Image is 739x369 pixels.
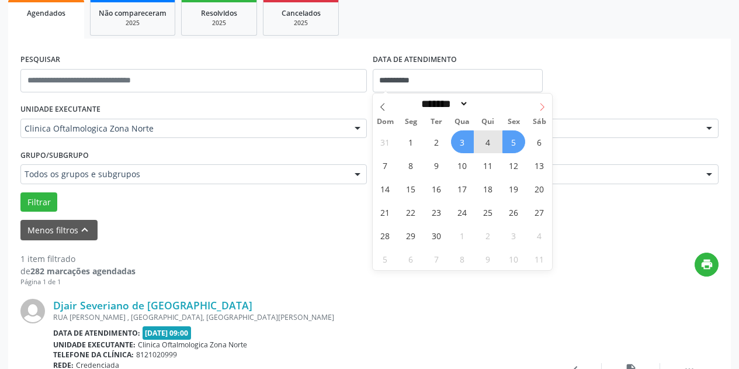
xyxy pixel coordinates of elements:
b: Telefone da clínica: [53,350,134,360]
span: Agendados [27,8,65,18]
label: Grupo/Subgrupo [20,146,89,164]
span: Setembro 11, 2025 [477,154,499,177]
span: Setembro 28, 2025 [374,224,397,247]
label: UNIDADE EXECUTANTE [20,101,100,119]
span: Sáb [526,118,552,126]
span: Outubro 2, 2025 [477,224,499,247]
span: Qua [449,118,475,126]
span: Setembro 4, 2025 [477,130,499,153]
span: Setembro 19, 2025 [502,177,525,200]
span: Outubro 5, 2025 [374,247,397,270]
span: Outubro 3, 2025 [502,224,525,247]
span: Todos os grupos e subgrupos [25,168,343,180]
span: Setembro 5, 2025 [502,130,525,153]
span: Setembro 1, 2025 [400,130,422,153]
span: Setembro 3, 2025 [451,130,474,153]
strong: 282 marcações agendadas [30,265,136,277]
span: Setembro 26, 2025 [502,201,525,223]
div: RUA [PERSON_NAME] , [GEOGRAPHIC_DATA], [GEOGRAPHIC_DATA][PERSON_NAME] [53,312,543,322]
button: Filtrar [20,192,57,212]
b: Unidade executante: [53,340,136,350]
span: Outubro 11, 2025 [528,247,551,270]
span: Outubro 6, 2025 [400,247,422,270]
span: Setembro 7, 2025 [374,154,397,177]
span: Outubro 4, 2025 [528,224,551,247]
span: Clinica Oftalmologica Zona Norte [138,340,247,350]
span: Outubro 8, 2025 [451,247,474,270]
span: Outubro 9, 2025 [477,247,499,270]
div: 2025 [190,19,248,27]
span: Qui [475,118,501,126]
div: Página 1 de 1 [20,277,136,287]
div: 2025 [99,19,166,27]
span: Outubro 10, 2025 [502,247,525,270]
span: Setembro 12, 2025 [502,154,525,177]
input: Year [469,98,507,110]
span: Setembro 24, 2025 [451,201,474,223]
span: Setembro 27, 2025 [528,201,551,223]
b: Data de atendimento: [53,328,140,338]
span: Setembro 2, 2025 [425,130,448,153]
select: Month [418,98,469,110]
span: Resolvidos [201,8,237,18]
label: DATA DE ATENDIMENTO [373,51,457,69]
span: Clinica Oftalmologica Zona Norte [25,123,343,135]
span: Seg [398,118,424,126]
span: Setembro 14, 2025 [374,177,397,200]
span: Outubro 1, 2025 [451,224,474,247]
span: Setembro 22, 2025 [400,201,422,223]
span: 8121020999 [136,350,177,360]
span: Setembro 9, 2025 [425,154,448,177]
span: [DATE] 09:00 [143,326,192,340]
span: Setembro 10, 2025 [451,154,474,177]
span: Setembro 13, 2025 [528,154,551,177]
span: Setembro 17, 2025 [451,177,474,200]
span: Sex [501,118,526,126]
span: Setembro 23, 2025 [425,201,448,223]
span: Agosto 31, 2025 [374,130,397,153]
span: Setembro 8, 2025 [400,154,422,177]
a: Djair Severiano de [GEOGRAPHIC_DATA] [53,299,252,312]
span: Setembro 30, 2025 [425,224,448,247]
div: de [20,265,136,277]
button: print [695,253,719,277]
span: Não compareceram [99,8,166,18]
div: 2025 [272,19,330,27]
img: img [20,299,45,323]
span: Setembro 16, 2025 [425,177,448,200]
span: Cancelados [282,8,321,18]
span: Setembro 25, 2025 [477,201,499,223]
span: Setembro 20, 2025 [528,177,551,200]
span: Outubro 7, 2025 [425,247,448,270]
span: Setembro 21, 2025 [374,201,397,223]
label: PESQUISAR [20,51,60,69]
i: print [700,258,713,271]
button: Menos filtroskeyboard_arrow_up [20,220,98,240]
span: Ter [424,118,449,126]
span: Setembro 29, 2025 [400,224,422,247]
span: Setembro 18, 2025 [477,177,499,200]
span: Dom [373,118,398,126]
div: 1 item filtrado [20,253,136,265]
span: Setembro 6, 2025 [528,130,551,153]
i: keyboard_arrow_up [78,223,91,236]
span: Setembro 15, 2025 [400,177,422,200]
